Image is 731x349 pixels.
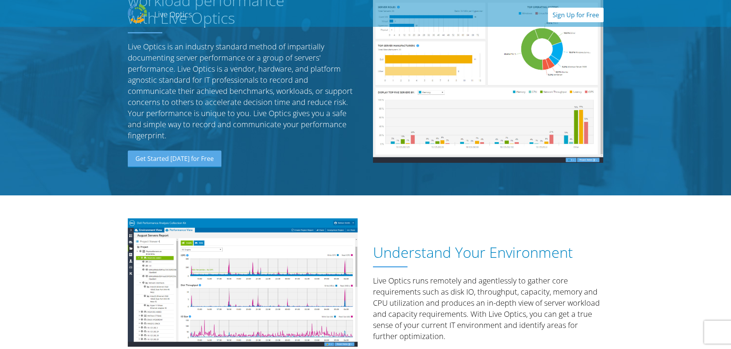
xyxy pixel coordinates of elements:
[128,151,221,167] a: Get Started [DATE] for Free
[128,4,147,23] img: Dell Dpack
[373,244,599,261] h1: Understand Your Environment
[154,9,192,20] h2: Live Optics
[373,275,603,342] p: Live Optics runs remotely and agentlessly to gather core requirements such as disk IO, throughput...
[128,218,358,347] img: Understand Your Environment
[548,8,604,22] a: Sign Up for Free
[128,41,358,141] p: Live Optics is an industry standard method of impartially documenting server performance or a gro...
